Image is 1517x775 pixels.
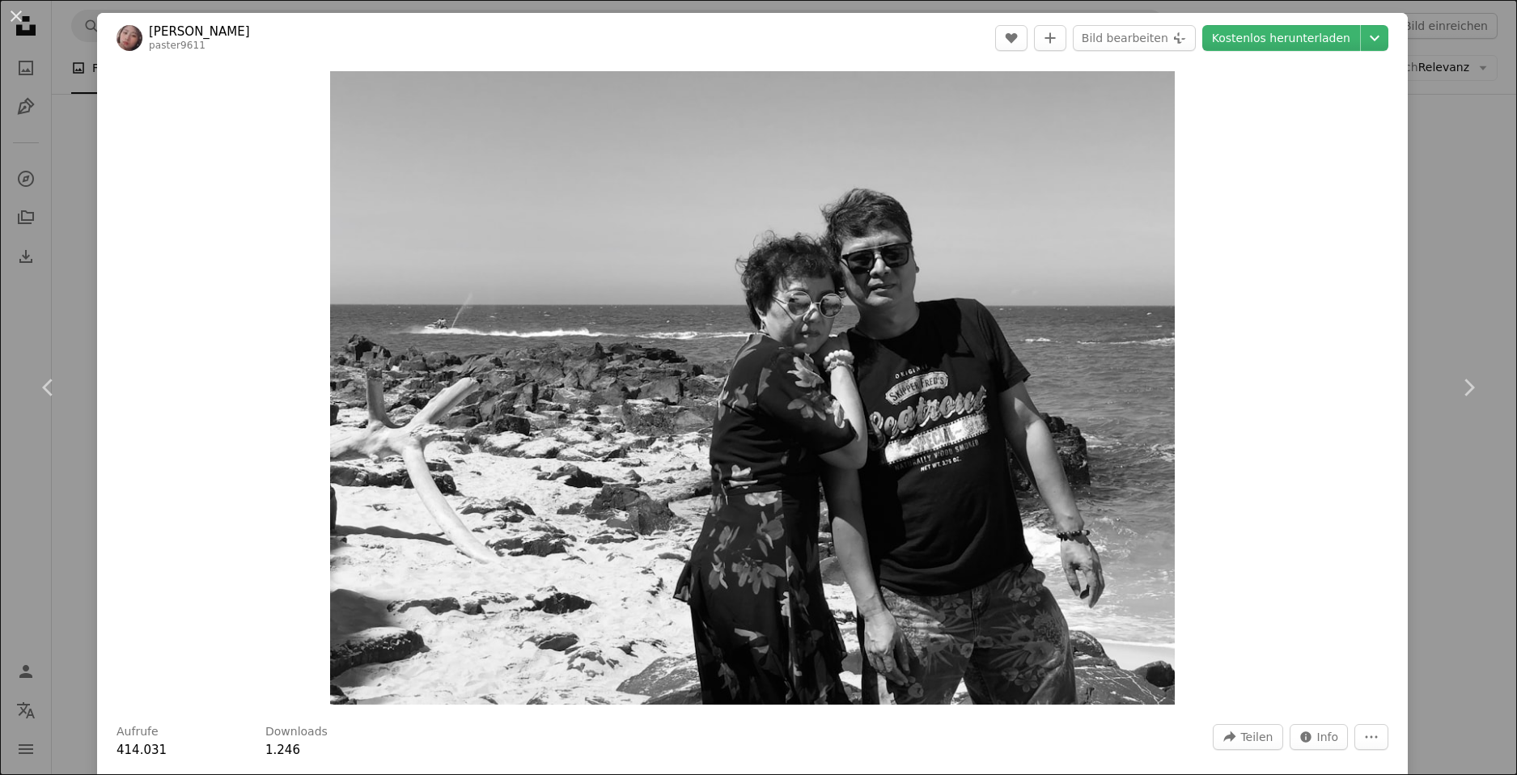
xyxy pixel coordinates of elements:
[995,25,1028,51] button: Gefällt mir
[265,743,300,757] span: 1.246
[330,71,1175,705] img: Mann und Frau in der Nähe des Ozeans
[1420,310,1517,465] a: Weiter
[117,724,159,740] h3: Aufrufe
[117,25,142,51] img: Zum Profil von Tiffany Nguyen
[1290,724,1349,750] button: Statistiken zu diesem Bild
[1240,725,1273,749] span: Teilen
[1213,724,1282,750] button: Dieses Bild teilen
[265,724,328,740] h3: Downloads
[117,743,167,757] span: 414.031
[1073,25,1196,51] button: Bild bearbeiten
[1361,25,1388,51] button: Downloadgröße auswählen
[1034,25,1066,51] button: Zu Kollektion hinzufügen
[149,23,250,40] a: [PERSON_NAME]
[1317,725,1339,749] span: Info
[1354,724,1388,750] button: Weitere Aktionen
[149,40,206,51] a: paster9611
[330,71,1175,705] button: Dieses Bild heranzoomen
[1202,25,1360,51] a: Kostenlos herunterladen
